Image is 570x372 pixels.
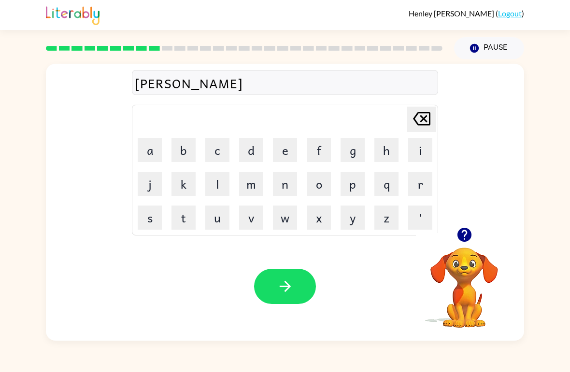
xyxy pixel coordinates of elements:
[341,138,365,162] button: g
[239,138,263,162] button: d
[454,37,524,59] button: Pause
[307,206,331,230] button: x
[138,172,162,196] button: j
[135,73,435,93] div: [PERSON_NAME]
[307,172,331,196] button: o
[239,206,263,230] button: v
[409,9,496,18] span: Henley [PERSON_NAME]
[171,138,196,162] button: b
[205,138,229,162] button: c
[171,172,196,196] button: k
[374,206,399,230] button: z
[374,172,399,196] button: q
[408,138,432,162] button: i
[374,138,399,162] button: h
[239,172,263,196] button: m
[171,206,196,230] button: t
[46,4,100,25] img: Literably
[205,172,229,196] button: l
[341,206,365,230] button: y
[408,206,432,230] button: '
[416,233,513,329] video: Your browser must support playing .mp4 files to use Literably. Please try using another browser.
[205,206,229,230] button: u
[408,172,432,196] button: r
[273,172,297,196] button: n
[138,206,162,230] button: s
[273,206,297,230] button: w
[307,138,331,162] button: f
[138,138,162,162] button: a
[273,138,297,162] button: e
[409,9,524,18] div: ( )
[498,9,522,18] a: Logout
[341,172,365,196] button: p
